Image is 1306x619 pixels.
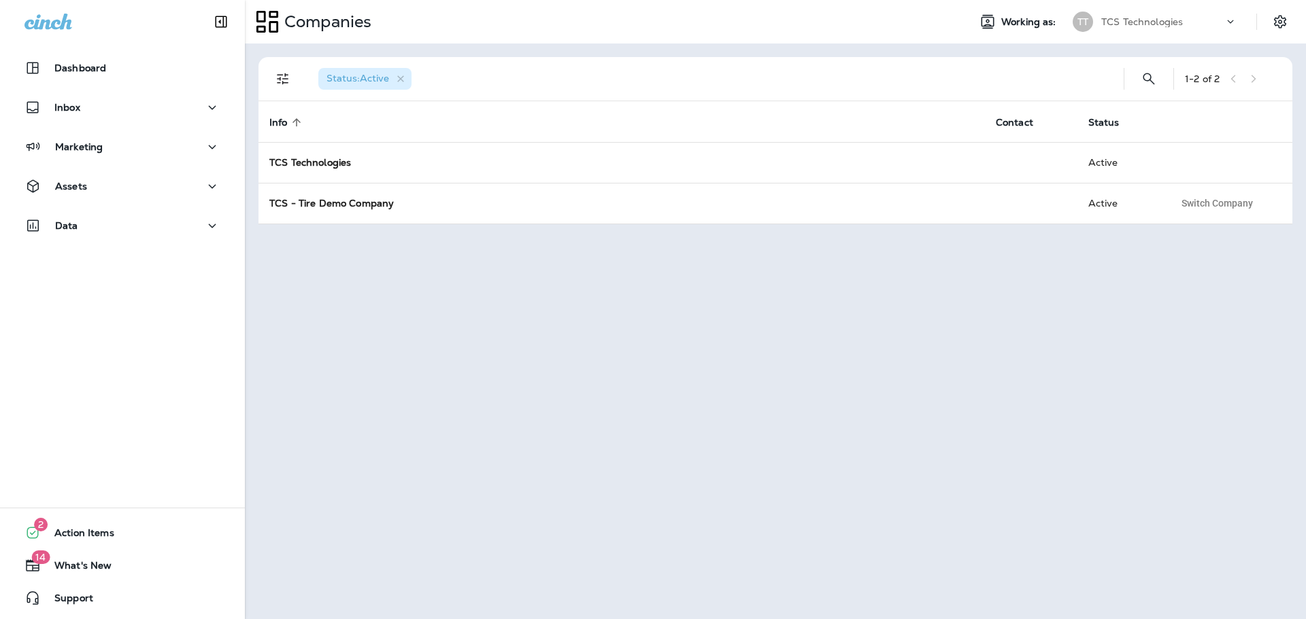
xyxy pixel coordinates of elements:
span: Working as: [1001,16,1059,28]
div: TT [1073,12,1093,32]
span: Contact [996,117,1033,128]
span: Support [41,593,93,609]
span: Status [1088,117,1120,128]
button: Support [14,584,231,612]
p: Inbox [54,102,80,113]
button: Search Companies [1135,65,1162,92]
div: 1 - 2 of 2 [1185,73,1220,84]
span: 2 [34,518,48,531]
div: Status:Active [318,68,412,90]
button: Switch Company [1174,193,1260,213]
button: Collapse Sidebar [202,8,240,35]
button: Assets [14,173,231,200]
span: Info [269,117,288,128]
button: Data [14,212,231,239]
td: Active [1077,142,1164,183]
span: Info [269,116,305,128]
button: Dashboard [14,54,231,82]
p: Dashboard [54,63,106,73]
span: 14 [31,550,50,564]
button: Filters [269,65,297,92]
span: Contact [996,116,1051,128]
button: 14What's New [14,552,231,579]
button: Settings [1268,10,1292,34]
span: Action Items [41,527,114,544]
button: 2Action Items [14,519,231,546]
strong: TCS Technologies [269,156,351,169]
p: Companies [279,12,371,32]
p: TCS Technologies [1101,16,1183,27]
button: Marketing [14,133,231,160]
button: Inbox [14,94,231,121]
td: Active [1077,183,1164,224]
span: Status [1088,116,1137,128]
p: Assets [55,181,87,192]
p: Marketing [55,141,103,152]
span: Status : Active [326,72,389,84]
span: What's New [41,560,112,576]
strong: TCS - Tire Demo Company [269,197,394,209]
span: Switch Company [1182,198,1253,208]
p: Data [55,220,78,231]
